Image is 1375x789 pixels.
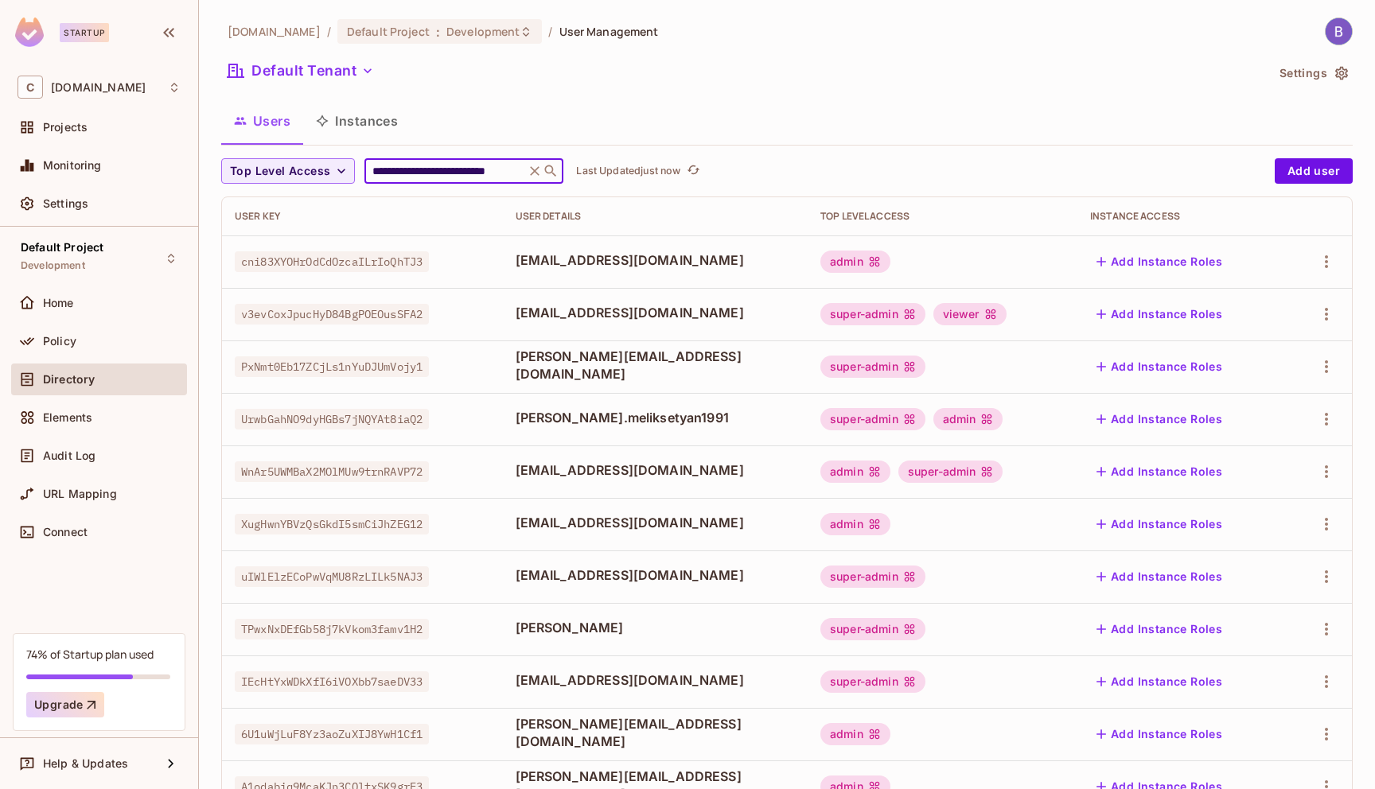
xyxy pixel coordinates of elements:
[1090,721,1229,747] button: Add Instance Roles
[221,58,380,84] button: Default Tenant
[820,461,890,483] div: admin
[235,409,429,429] span: UrwbGahNO9dyHGBs7jNQYAt8iaQ2
[15,17,44,47] img: SReyMgAAAABJRU5ErkJggg==
[516,348,795,383] span: [PERSON_NAME][EMAIL_ADDRESS][DOMAIN_NAME]
[516,251,795,269] span: [EMAIL_ADDRESS][DOMAIN_NAME]
[820,251,890,273] div: admin
[51,81,146,94] span: Workspace: chalkboard.io
[235,514,429,534] span: XugHwnYBVzQsGkdI5smCiJhZEG12
[576,165,680,177] p: Last Updated just now
[221,158,355,184] button: Top Level Access
[516,304,795,321] span: [EMAIL_ADDRESS][DOMAIN_NAME]
[235,356,429,377] span: PxNmt0Eb17ZCjLs1nYuDJUmVojy1
[43,197,88,210] span: Settings
[516,514,795,531] span: [EMAIL_ADDRESS][DOMAIN_NAME]
[898,461,1003,483] div: super-admin
[684,161,703,181] button: refresh
[235,566,429,587] span: uIWlElzECoPwVqMU8RzLILk5NAJ3
[235,304,429,325] span: v3evCoxJpucHyD84BgPOEOusSFA2
[1090,459,1229,484] button: Add Instance Roles
[228,24,321,39] span: the active workspace
[933,303,1007,325] div: viewer
[1090,511,1229,537] button: Add Instance Roles
[820,303,925,325] div: super-admin
[1090,406,1229,432] button: Add Instance Roles
[1275,158,1353,184] button: Add user
[516,671,795,689] span: [EMAIL_ADDRESS][DOMAIN_NAME]
[820,618,925,640] div: super-admin
[43,373,95,386] span: Directory
[516,409,795,426] span: [PERSON_NAME].meliksetyan1991
[559,24,659,39] span: User Management
[43,159,102,172] span: Monitoring
[820,723,890,745] div: admin
[43,335,76,348] span: Policy
[43,449,95,462] span: Audit Log
[516,210,795,223] div: User Details
[435,25,441,38] span: :
[60,23,109,42] div: Startup
[43,488,117,500] span: URL Mapping
[548,24,552,39] li: /
[21,241,103,254] span: Default Project
[235,251,429,272] span: cni83XYOHrOdCdOzcaILrIoQhTJ3
[1090,616,1229,642] button: Add Instance Roles
[235,461,429,482] span: WnAr5UWMBaX2MOlMUw9trnRAVP72
[26,647,154,662] div: 74% of Startup plan used
[230,161,330,181] span: Top Level Access
[1090,210,1274,223] div: Instance Access
[21,259,85,272] span: Development
[820,670,925,693] div: super-admin
[235,724,429,744] span: 6U1uWjLuF8Yz3aoZuXIJ8YwH1Cf1
[820,210,1065,223] div: Top Level Access
[221,101,303,141] button: Users
[933,408,1003,430] div: admin
[680,161,703,181] span: Click to refresh data
[1090,301,1229,327] button: Add Instance Roles
[1326,18,1352,45] img: Bradley Macnee
[516,461,795,479] span: [EMAIL_ADDRESS][DOMAIN_NAME]
[43,757,128,770] span: Help & Updates
[1090,669,1229,694] button: Add Instance Roles
[235,619,429,639] span: TPwxNxDEfGb58j7kVkom3famv1H2
[347,24,430,39] span: Default Project
[687,163,700,179] span: refresh
[820,356,925,378] div: super-admin
[446,24,520,39] span: Development
[327,24,331,39] li: /
[820,566,925,588] div: super-admin
[1090,354,1229,379] button: Add Instance Roles
[43,411,92,424] span: Elements
[235,210,490,223] div: User Key
[820,513,890,535] div: admin
[235,671,429,692] span: IEcHtYxWDkXfI6iVOXbb7saeDV33
[43,526,88,538] span: Connect
[43,297,74,309] span: Home
[303,101,411,141] button: Instances
[1090,249,1229,274] button: Add Instance Roles
[18,76,43,99] span: C
[26,692,104,717] button: Upgrade
[516,619,795,636] span: [PERSON_NAME]
[1273,60,1353,86] button: Settings
[43,121,88,134] span: Projects
[820,408,925,430] div: super-admin
[516,715,795,750] span: [PERSON_NAME][EMAIL_ADDRESS][DOMAIN_NAME]
[516,566,795,584] span: [EMAIL_ADDRESS][DOMAIN_NAME]
[1090,564,1229,589] button: Add Instance Roles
